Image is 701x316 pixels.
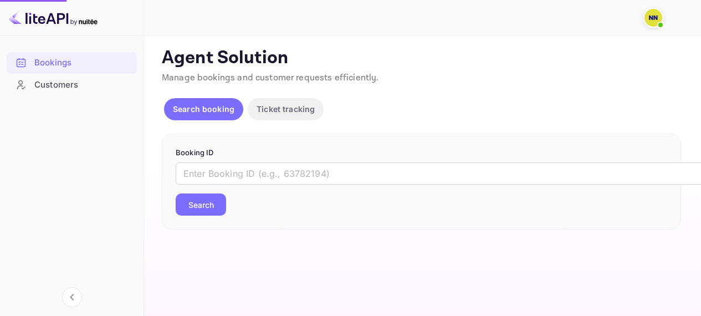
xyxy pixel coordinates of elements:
[7,74,137,95] a: Customers
[34,79,131,91] div: Customers
[62,287,82,307] button: Collapse navigation
[162,47,681,69] p: Agent Solution
[34,57,131,69] div: Bookings
[176,193,226,216] button: Search
[7,52,137,73] a: Bookings
[644,9,662,27] img: N/A N/A
[7,52,137,74] div: Bookings
[9,9,98,27] img: LiteAPI logo
[7,74,137,96] div: Customers
[173,103,234,115] p: Search booking
[162,72,379,84] span: Manage bookings and customer requests efficiently.
[257,103,315,115] p: Ticket tracking
[176,147,667,159] p: Booking ID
